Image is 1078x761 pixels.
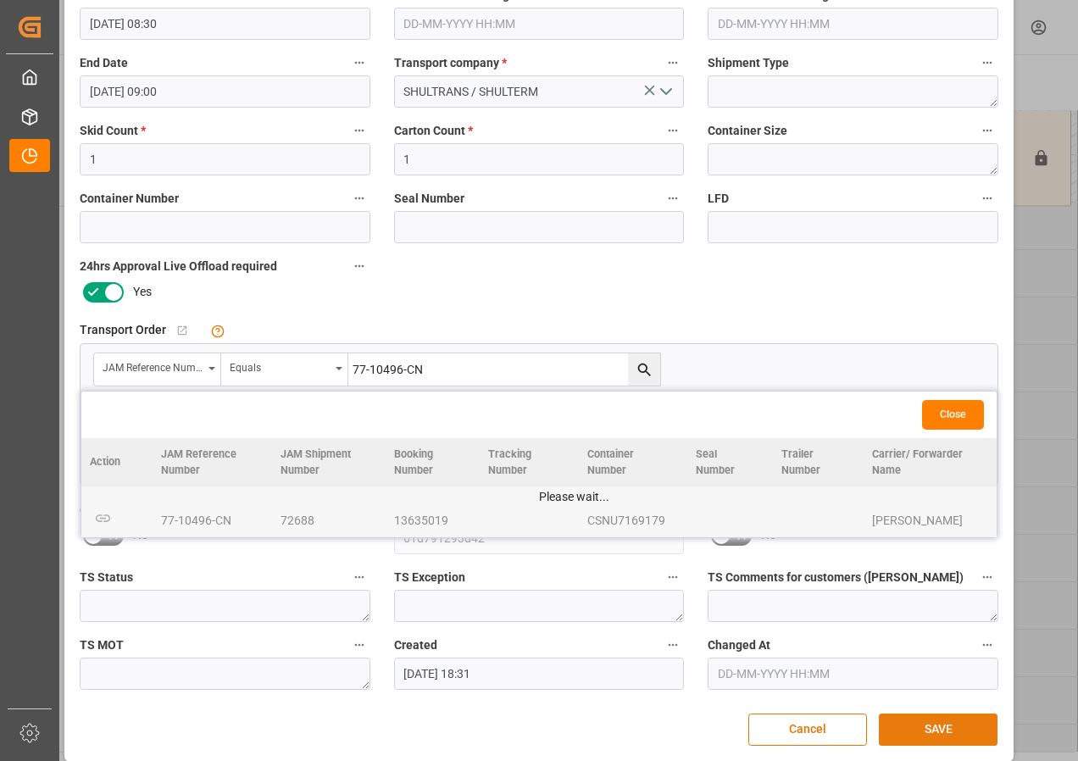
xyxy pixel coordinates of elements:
button: open menu [221,353,348,386]
span: Skid Count [80,122,146,140]
button: Container Size [976,119,998,142]
button: open menu [653,79,678,105]
button: Seal Number [662,187,684,209]
span: TS Status [80,569,133,586]
span: Container Size [708,122,787,140]
span: TS MOT [80,636,124,654]
span: End Date [80,54,128,72]
span: Container Number [80,190,179,208]
button: open menu [94,353,221,386]
span: Shipment Type [708,54,789,72]
input: DD-MM-YYYY HH:MM [80,75,370,108]
button: End Date [348,52,370,74]
input: DD-MM-YYYY HH:MM [394,8,685,40]
button: LFD [976,187,998,209]
div: JAM Reference Number [103,356,203,375]
input: DD-MM-YYYY HH:MM [80,8,370,40]
button: Created [662,634,684,656]
button: TS Exception [662,566,684,588]
button: 24hrs Approval Live Offload required [348,255,370,277]
span: Seal Number [394,190,464,208]
span: 24hrs Approval Live Offload required [80,258,277,275]
button: Changed At [976,634,998,656]
span: LFD [708,190,729,208]
span: email notification [80,501,175,519]
span: Transport Order [80,321,166,339]
input: DD-MM-YYYY HH:MM [708,8,998,40]
input: DD-MM-YYYY HH:MM [394,658,685,690]
button: TS Status [348,566,370,588]
span: TS Exception [394,569,465,586]
span: Carton Count [394,122,473,140]
span: Transport company [394,54,507,72]
button: Close [922,400,984,430]
button: SAVE [879,714,997,746]
span: TS Comments for customers ([PERSON_NAME]) [708,569,964,586]
button: Skid Count * [348,119,370,142]
div: Equals [230,356,330,375]
button: Carton Count * [662,119,684,142]
button: Cancel [748,714,867,746]
input: DD-MM-YYYY HH:MM [708,658,998,690]
span: Yes [133,283,152,301]
button: Shipment Type [976,52,998,74]
span: Created [394,636,437,654]
button: TS Comments for customers ([PERSON_NAME]) [976,566,998,588]
button: Container Number [348,187,370,209]
input: Type to search [348,353,660,386]
button: Transport company * [662,52,684,74]
button: search button [628,353,660,386]
span: Changed At [708,636,770,654]
button: TS MOT [348,634,370,656]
